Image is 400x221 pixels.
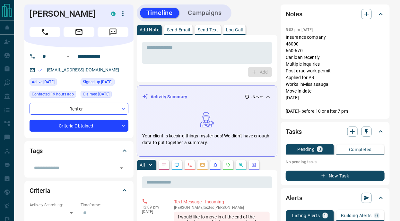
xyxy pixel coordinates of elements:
div: Renter [30,103,128,115]
p: 0 [318,147,321,151]
p: 12:09 pm [142,205,164,209]
div: Tasks [286,124,385,139]
svg: Opportunities [239,162,244,168]
p: Building Alerts [341,213,372,218]
p: [PERSON_NAME] texted [PERSON_NAME] [174,205,270,210]
p: Timeframe: [81,202,128,208]
p: Your client is keeping things mysterious! We didn't have enough data to put together a summary. [142,133,272,146]
h2: Criteria [30,185,50,196]
p: - Never [251,94,263,100]
p: All [140,163,145,167]
svg: Listing Alerts [213,162,218,168]
p: No pending tasks [286,157,385,167]
h2: Notes [286,9,302,19]
div: Notes [286,6,385,22]
svg: Agent Actions [251,162,257,168]
h2: Tasks [286,127,302,137]
h2: Tags [30,146,43,156]
p: Actively Searching: [30,202,77,208]
p: Completed [349,147,372,152]
span: Active [DATE] [32,79,55,85]
svg: Calls [187,162,192,168]
div: Fri Jun 09 2023 [81,78,128,87]
button: Open [117,164,126,173]
span: Contacted 19 hours ago [32,91,74,97]
h2: Alerts [286,193,302,203]
button: Open [64,53,72,60]
p: 0 [376,213,378,218]
svg: Notes [161,162,167,168]
div: condos.ca [111,12,116,16]
p: 1 [324,213,326,218]
div: Fri Aug 15 2025 [30,91,77,100]
h1: [PERSON_NAME] [30,9,101,19]
svg: Email Valid [38,68,42,72]
span: Call [30,27,60,37]
span: Claimed [DATE] [83,91,109,97]
p: Insurance company 48000 660-670 Car loan recently Multiple inquiries Post grad work permit Applie... [286,34,385,115]
div: Criteria [30,183,128,198]
p: Pending [297,147,315,151]
p: Text Message - Incoming [174,199,270,205]
p: [DATE] [142,209,164,214]
div: Fri Jun 09 2023 [81,91,128,100]
a: [EMAIL_ADDRESS][DOMAIN_NAME] [47,67,119,72]
div: Criteria Obtained [30,120,128,132]
span: Signed up [DATE] [83,79,112,85]
button: Timeline [140,8,179,18]
p: Send Email [167,28,190,32]
svg: Emails [200,162,205,168]
span: Email [64,27,94,37]
button: New Task [286,171,385,181]
p: Listing Alerts [292,213,320,218]
svg: Requests [226,162,231,168]
button: Campaigns [182,8,228,18]
div: Activity Summary- Never [142,91,272,103]
p: 5:03 pm [DATE] [286,28,313,32]
div: Alerts [286,190,385,206]
div: Tags [30,143,128,159]
p: Send Text [198,28,218,32]
p: Log Call [226,28,243,32]
svg: Lead Browsing Activity [174,162,179,168]
span: Message [98,27,128,37]
div: Tue Jul 18 2023 [30,78,77,87]
p: Activity Summary [151,94,187,100]
p: Add Note [140,28,159,32]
